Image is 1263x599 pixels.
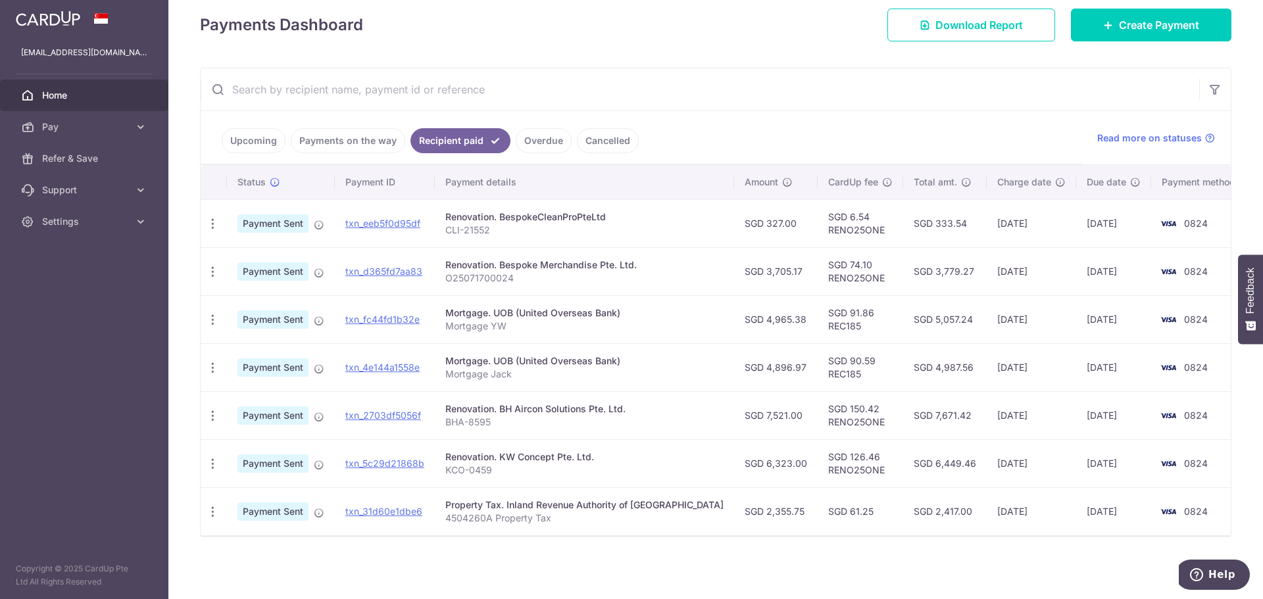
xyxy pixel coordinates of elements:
td: [DATE] [1076,343,1151,391]
td: SGD 4,987.56 [903,343,987,391]
a: txn_2703df5056f [345,410,421,421]
a: txn_d365fd7aa83 [345,266,422,277]
img: Bank Card [1155,504,1181,519]
td: SGD 74.10 RENO25ONE [818,247,903,295]
span: Refer & Save [42,152,129,165]
div: Mortgage. UOB (United Overseas Bank) [445,354,724,368]
td: [DATE] [987,247,1076,295]
div: Renovation. BespokeCleanProPteLtd [445,210,724,224]
img: Bank Card [1155,264,1181,279]
td: SGD 6.54 RENO25ONE [818,199,903,247]
p: Mortgage YW [445,320,724,333]
td: SGD 90.59 REC185 [818,343,903,391]
span: 0824 [1184,362,1208,373]
span: Payment Sent [237,454,309,473]
span: 0824 [1184,506,1208,517]
p: KCO-0459 [445,464,724,477]
div: Renovation. BH Aircon Solutions Pte. Ltd. [445,402,724,416]
td: SGD 126.46 RENO25ONE [818,439,903,487]
span: 0824 [1184,410,1208,421]
span: Feedback [1245,268,1256,314]
td: [DATE] [1076,295,1151,343]
a: Cancelled [577,128,639,153]
td: SGD 333.54 [903,199,987,247]
td: SGD 2,355.75 [734,487,818,535]
td: [DATE] [987,439,1076,487]
span: Support [42,183,129,197]
img: Bank Card [1155,312,1181,327]
td: SGD 4,965.38 [734,295,818,343]
img: CardUp [16,11,80,26]
img: Bank Card [1155,360,1181,375]
span: Settings [42,215,129,228]
a: Recipient paid [410,128,510,153]
th: Payment details [435,165,734,199]
span: Download Report [935,17,1023,33]
span: Home [42,89,129,102]
span: Pay [42,120,129,133]
a: txn_4e144a1558e [345,362,420,373]
span: Payment Sent [237,214,309,233]
a: txn_fc44fd1b32e [345,314,420,325]
td: [DATE] [1076,487,1151,535]
img: Bank Card [1155,408,1181,423]
h4: Payments Dashboard [200,13,363,37]
p: 4504260A Property Tax [445,512,724,525]
td: SGD 327.00 [734,199,818,247]
div: Property Tax. Inland Revenue Authority of [GEOGRAPHIC_DATA] [445,498,724,512]
td: [DATE] [987,295,1076,343]
td: [DATE] [1076,247,1151,295]
div: Renovation. Bespoke Merchandise Pte. Ltd. [445,258,724,272]
div: Mortgage. UOB (United Overseas Bank) [445,306,724,320]
span: 0824 [1184,266,1208,277]
span: Payment Sent [237,502,309,521]
span: Amount [745,176,778,189]
td: SGD 7,521.00 [734,391,818,439]
span: CardUp fee [828,176,878,189]
a: Upcoming [222,128,285,153]
p: BHA-8595 [445,416,724,429]
span: Payment Sent [237,358,309,377]
td: SGD 7,671.42 [903,391,987,439]
button: Feedback - Show survey [1238,254,1263,344]
td: SGD 3,705.17 [734,247,818,295]
span: Payment Sent [237,262,309,281]
p: [EMAIL_ADDRESS][DOMAIN_NAME] [21,46,147,59]
td: SGD 2,417.00 [903,487,987,535]
td: SGD 150.42 RENO25ONE [818,391,903,439]
td: SGD 6,323.00 [734,439,818,487]
a: Download Report [887,9,1055,41]
p: O25071700024 [445,272,724,285]
td: [DATE] [1076,391,1151,439]
td: [DATE] [1076,439,1151,487]
a: txn_eeb5f0d95df [345,218,420,229]
img: Bank Card [1155,456,1181,471]
p: Mortgage Jack [445,368,724,381]
td: [DATE] [987,487,1076,535]
td: SGD 4,896.97 [734,343,818,391]
a: Overdue [516,128,572,153]
td: [DATE] [987,391,1076,439]
td: SGD 6,449.46 [903,439,987,487]
span: Status [237,176,266,189]
td: SGD 91.86 REC185 [818,295,903,343]
td: SGD 3,779.27 [903,247,987,295]
a: txn_31d60e1dbe6 [345,506,422,517]
span: 0824 [1184,314,1208,325]
a: Payments on the way [291,128,405,153]
div: Renovation. KW Concept Pte. Ltd. [445,450,724,464]
td: SGD 61.25 [818,487,903,535]
td: [DATE] [987,343,1076,391]
th: Payment ID [335,165,435,199]
td: SGD 5,057.24 [903,295,987,343]
p: CLI-21552 [445,224,724,237]
iframe: Opens a widget where you can find more information [1179,560,1250,592]
span: 0824 [1184,458,1208,469]
span: Total amt. [914,176,957,189]
a: txn_5c29d21868b [345,458,424,469]
span: Payment Sent [237,406,309,425]
input: Search by recipient name, payment id or reference [201,68,1199,110]
span: Payment Sent [237,310,309,329]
